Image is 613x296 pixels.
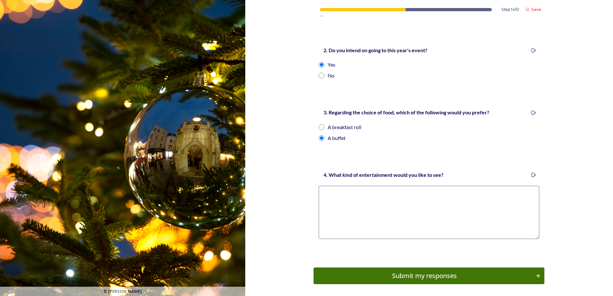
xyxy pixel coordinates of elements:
[328,72,334,79] div: No
[323,47,427,53] strong: 2. Do you intend on going to this year's event?
[501,6,519,12] span: Step 1 of 2
[323,109,489,115] strong: 3. Regarding the choice of food, which of the following would you prefer?
[328,134,346,142] div: A buffet
[531,6,541,12] strong: Save
[323,172,443,178] strong: 4. What kind of entertainment would you like to see?
[328,61,335,69] div: Yes
[317,271,532,281] div: Submit my responses
[104,288,142,294] span: © [PERSON_NAME]
[314,267,544,284] button: Continue
[328,123,361,131] div: A breakfast roll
